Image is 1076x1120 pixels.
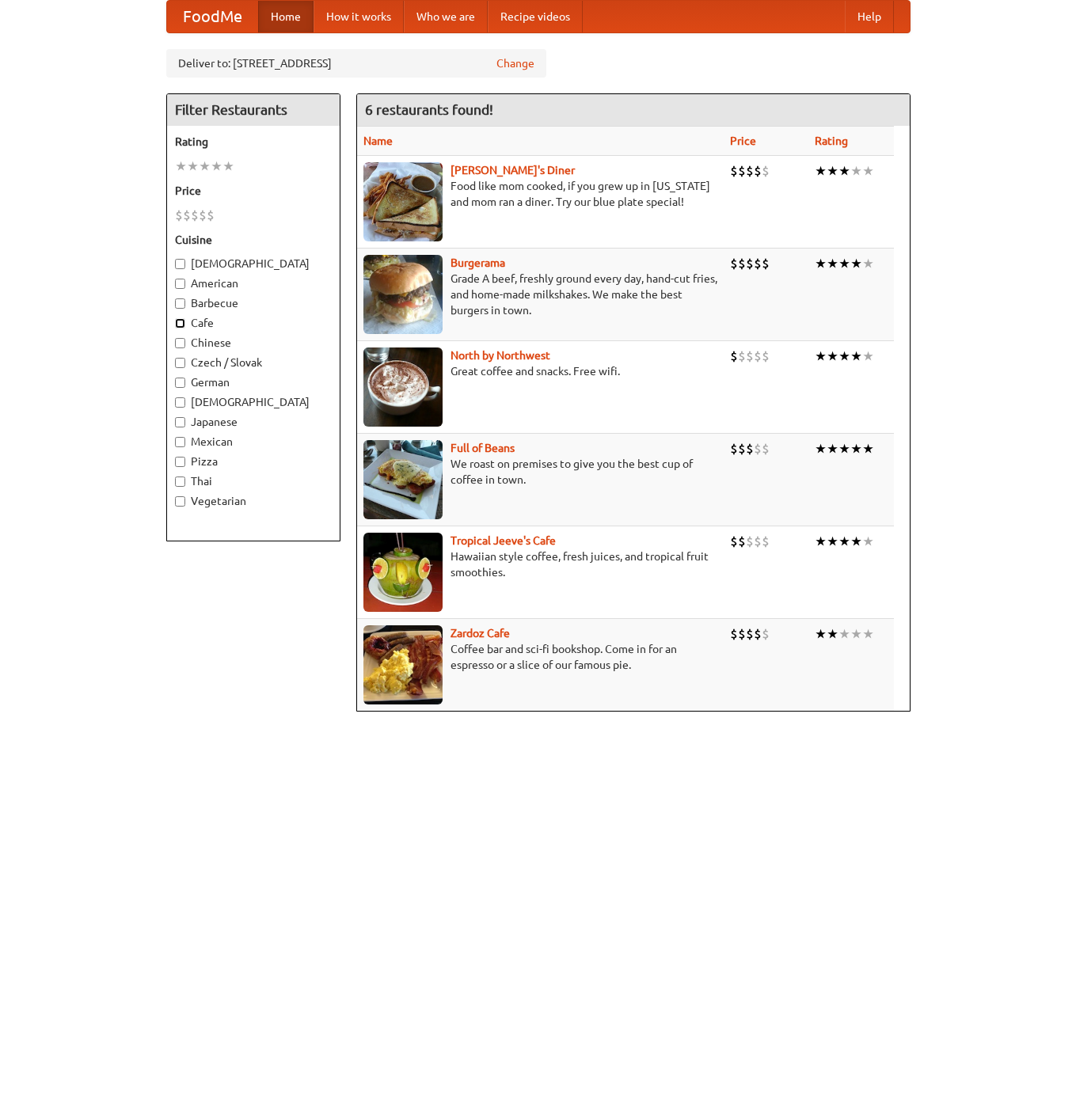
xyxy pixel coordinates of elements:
[363,533,443,612] img: jeeves.jpg
[175,256,332,271] label: [DEMOGRAPHIC_DATA]
[862,625,874,643] li: ★
[746,255,754,272] li: $
[175,414,332,430] label: Japanese
[363,162,443,241] img: sallys.jpg
[451,534,556,547] a: Tropical Jeeve's Cafe
[730,533,738,550] li: $
[199,158,211,175] li: ★
[762,625,770,643] li: $
[738,533,746,550] li: $
[815,440,827,457] li: ★
[850,162,862,180] li: ★
[175,355,332,370] label: Czech / Slovak
[187,158,199,175] li: ★
[175,259,185,269] input: [DEMOGRAPHIC_DATA]
[730,135,756,147] a: Price
[762,440,770,457] li: $
[211,158,222,175] li: ★
[762,347,770,365] li: $
[363,549,717,580] p: Hawaiian style coffee, fresh juices, and tropical fruit smoothies.
[175,232,332,248] h5: Cuisine
[827,533,838,550] li: ★
[738,347,746,365] li: $
[175,378,185,388] input: German
[730,440,738,457] li: $
[850,255,862,272] li: ★
[850,347,862,365] li: ★
[363,440,443,519] img: beans.jpg
[738,162,746,180] li: $
[363,363,717,379] p: Great coffee and snacks. Free wifi.
[754,347,762,365] li: $
[815,162,827,180] li: ★
[730,162,738,180] li: $
[175,493,332,509] label: Vegetarian
[199,207,207,224] li: $
[862,162,874,180] li: ★
[167,94,340,126] h4: Filter Restaurants
[365,102,493,117] ng-pluralize: 6 restaurants found!
[827,255,838,272] li: ★
[451,256,505,269] a: Burgerama
[191,207,199,224] li: $
[175,335,332,351] label: Chinese
[175,496,185,507] input: Vegetarian
[746,162,754,180] li: $
[746,347,754,365] li: $
[815,347,827,365] li: ★
[175,183,332,199] h5: Price
[175,397,185,408] input: [DEMOGRAPHIC_DATA]
[827,347,838,365] li: ★
[762,533,770,550] li: $
[363,625,443,704] img: zardoz.jpg
[754,255,762,272] li: $
[183,207,191,224] li: $
[746,440,754,457] li: $
[850,625,862,643] li: ★
[730,625,738,643] li: $
[451,164,575,177] a: [PERSON_NAME]'s Diner
[862,255,874,272] li: ★
[175,295,332,311] label: Barbecue
[175,158,187,175] li: ★
[451,627,510,640] a: Zardoz Cafe
[827,162,838,180] li: ★
[175,358,185,368] input: Czech / Slovak
[815,255,827,272] li: ★
[838,440,850,457] li: ★
[314,1,404,32] a: How it works
[207,207,215,224] li: $
[166,49,546,78] div: Deliver to: [STREET_ADDRESS]
[845,1,894,32] a: Help
[827,625,838,643] li: ★
[175,318,185,328] input: Cafe
[762,255,770,272] li: $
[738,440,746,457] li: $
[827,440,838,457] li: ★
[746,625,754,643] li: $
[222,158,234,175] li: ★
[404,1,488,32] a: Who we are
[363,456,717,488] p: We roast on premises to give you the best cup of coffee in town.
[815,625,827,643] li: ★
[175,315,332,331] label: Cafe
[175,434,332,450] label: Mexican
[838,347,850,365] li: ★
[488,1,583,32] a: Recipe videos
[496,55,534,71] a: Change
[754,625,762,643] li: $
[850,533,862,550] li: ★
[175,394,332,410] label: [DEMOGRAPHIC_DATA]
[738,625,746,643] li: $
[838,162,850,180] li: ★
[838,625,850,643] li: ★
[363,255,443,334] img: burgerama.jpg
[175,457,185,467] input: Pizza
[451,349,550,362] a: North by Northwest
[175,374,332,390] label: German
[838,533,850,550] li: ★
